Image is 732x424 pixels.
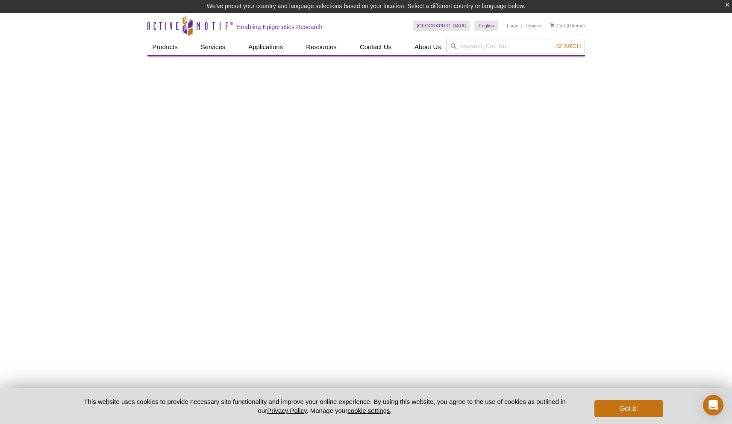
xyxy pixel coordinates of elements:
p: This website uses cookies to provide necessary site functionality and improve your online experie... [69,397,581,415]
a: Login [507,23,518,29]
a: Register [524,23,542,29]
a: Privacy Policy [267,407,306,414]
a: Cart [550,23,565,29]
h2: Enabling Epigenetics Research [237,23,323,31]
input: Keyword, Cat. No. [446,39,585,53]
li: | [521,21,522,31]
li: (0 items) [550,21,585,31]
button: Search [553,42,583,50]
a: Resources [301,39,342,55]
a: Contact Us [355,39,397,55]
a: [GEOGRAPHIC_DATA] [413,21,470,31]
a: Services [196,39,231,55]
img: Your Cart [550,23,554,27]
span: Search [556,43,581,50]
a: Products [147,39,183,55]
a: Applications [243,39,288,55]
div: Open Intercom Messenger [703,395,723,415]
button: cookie settings [347,407,390,414]
button: Got it! [594,400,663,417]
a: About Us [409,39,446,55]
a: English [474,21,498,31]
